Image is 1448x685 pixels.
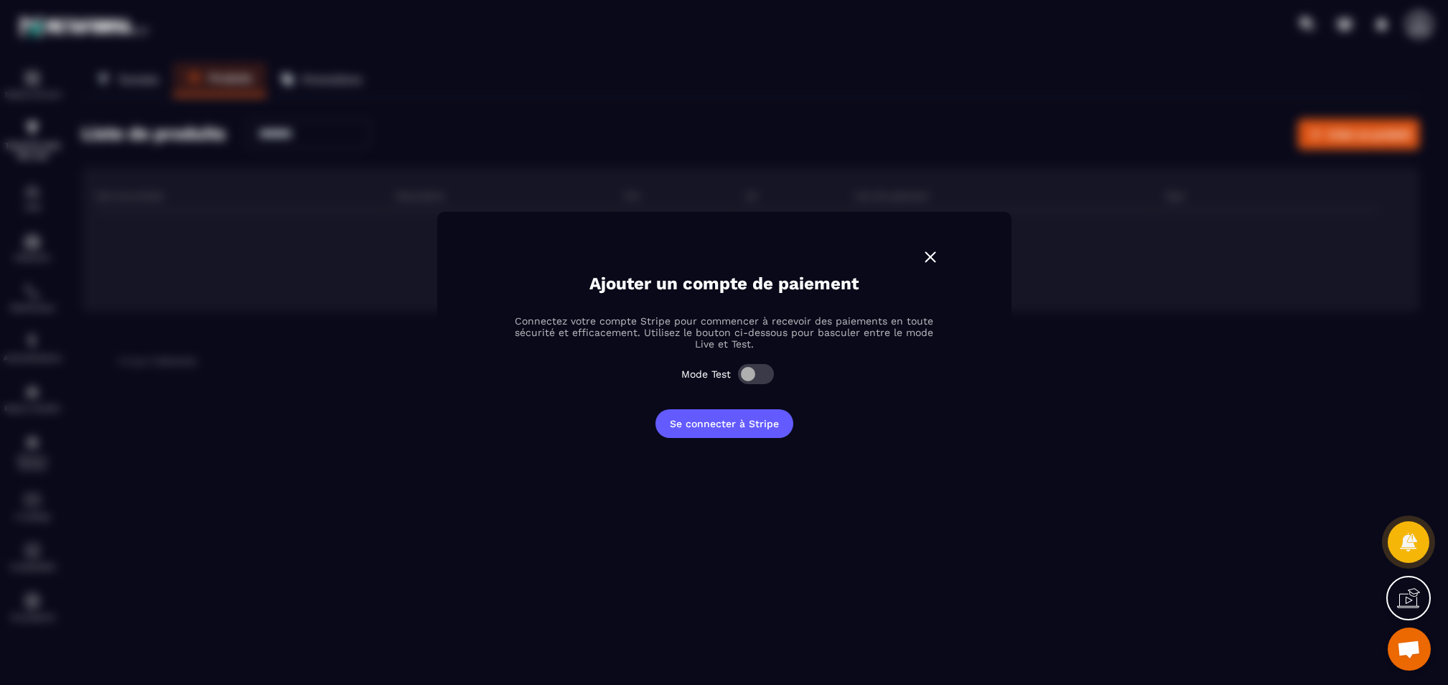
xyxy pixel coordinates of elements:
[589,274,859,294] p: Ajouter un compte de paiement
[1388,628,1431,671] a: Ouvrir le chat
[509,315,940,350] p: Connectez votre compte Stripe pour commencer à recevoir des paiements en toute sécurité et effica...
[921,248,940,266] img: close-w.0bb75850.svg
[681,368,731,380] label: Mode Test
[655,409,793,438] button: Se connecter à Stripe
